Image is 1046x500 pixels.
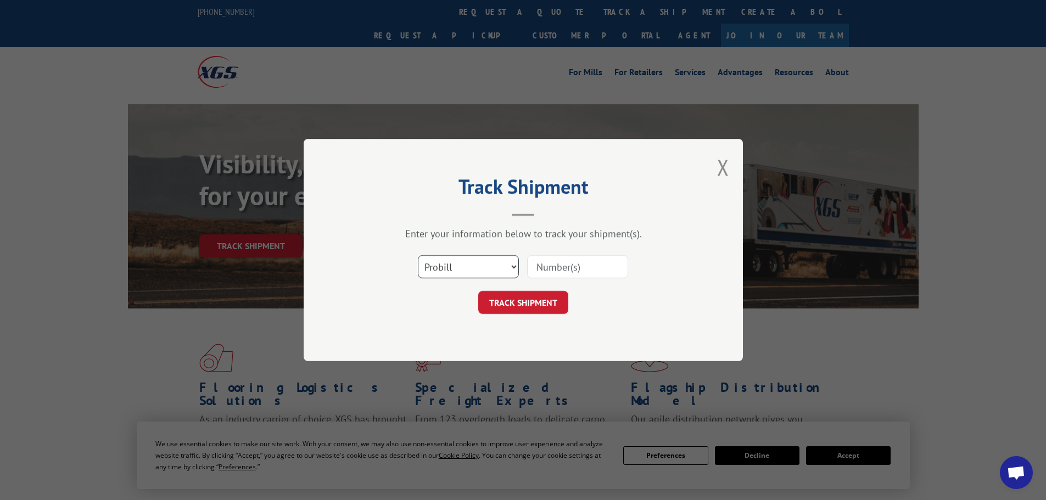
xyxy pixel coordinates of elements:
[478,291,568,314] button: TRACK SHIPMENT
[717,153,729,182] button: Close modal
[359,227,688,240] div: Enter your information below to track your shipment(s).
[527,255,628,278] input: Number(s)
[359,179,688,200] h2: Track Shipment
[1000,456,1033,489] div: Open chat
